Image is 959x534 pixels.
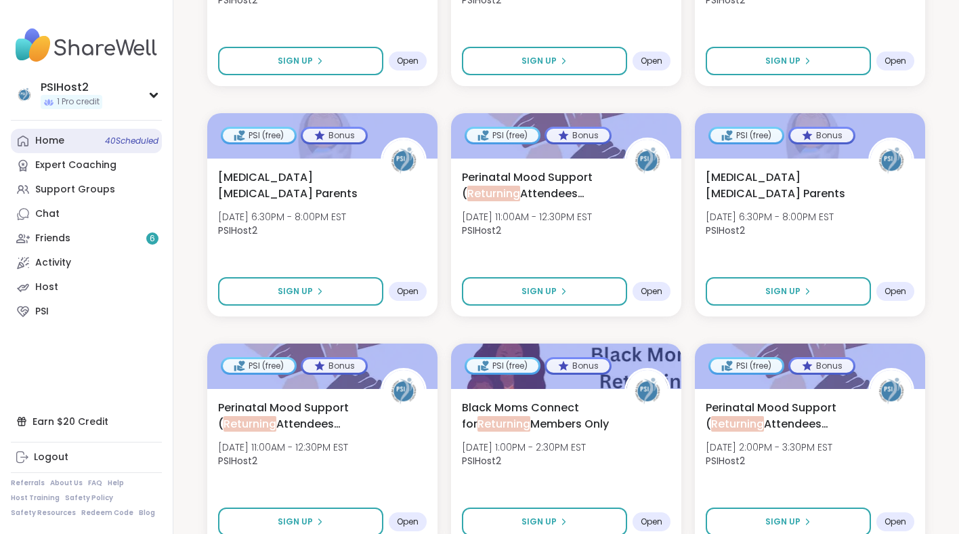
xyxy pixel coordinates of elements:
a: Safety Policy [65,493,113,503]
a: Referrals [11,478,45,488]
span: Sign Up [765,55,801,67]
div: PSI (free) [467,129,538,142]
span: Perinatal Mood Support ( Attendees Only) [706,400,853,432]
img: PSIHost2 [626,140,668,182]
span: Returning [467,186,520,201]
span: [MEDICAL_DATA] [MEDICAL_DATA] Parents [706,169,853,202]
div: Bonus [303,359,366,373]
a: Activity [11,251,162,275]
a: About Us [50,478,83,488]
img: PSIHost2 [383,370,425,412]
span: Open [641,286,662,297]
img: PSIHost2 [626,370,668,412]
div: PSI (free) [467,359,538,373]
b: PSIHost2 [462,224,501,237]
div: Bonus [303,129,366,142]
a: Expert Coaching [11,153,162,178]
span: Sign Up [278,55,313,67]
img: PSIHost2 [870,140,912,182]
a: Support Groups [11,178,162,202]
span: Sign Up [521,55,557,67]
span: Black Moms Connect for Members Only [462,400,610,432]
div: Bonus [547,359,610,373]
span: Returning [223,416,276,432]
span: 1 Pro credit [57,96,100,108]
a: Redeem Code [81,508,133,518]
div: Activity [35,256,71,270]
a: Help [108,478,124,488]
span: 40 Scheduled [105,136,158,146]
div: Host [35,281,58,294]
div: Expert Coaching [35,159,116,172]
span: Sign Up [278,285,313,297]
div: Chat [35,207,60,221]
div: Friends [35,232,70,245]
img: PSIHost2 [14,84,35,106]
span: Open [641,516,662,527]
b: PSIHost2 [218,454,257,468]
span: Open [885,286,906,297]
span: [DATE] 1:00PM - 2:30PM EST [462,440,586,454]
span: Open [397,516,419,527]
span: Perinatal Mood Support ( Attendees Only) [462,169,610,202]
span: Sign Up [521,516,557,528]
a: Blog [139,508,155,518]
span: 6 [150,233,155,245]
div: PSI (free) [223,359,295,373]
span: Sign Up [765,516,801,528]
span: Open [397,286,419,297]
b: PSIHost2 [462,454,501,468]
a: Logout [11,445,162,470]
img: PSIHost2 [870,370,912,412]
span: [DATE] 2:00PM - 3:30PM EST [706,440,832,454]
div: PSI [35,305,49,319]
span: Sign Up [278,516,313,528]
a: Host Training [11,493,60,503]
span: Open [397,56,419,66]
span: [MEDICAL_DATA] [MEDICAL_DATA] Parents [218,169,366,202]
a: PSI [11,300,162,324]
a: FAQ [88,478,102,488]
span: [DATE] 11:00AM - 12:30PM EST [462,210,592,224]
button: Sign Up [462,277,627,306]
b: PSIHost2 [706,454,745,468]
div: Support Groups [35,183,115,197]
div: Earn $20 Credit [11,409,162,434]
button: Sign Up [462,47,627,75]
span: Returning [477,416,530,432]
span: [DATE] 11:00AM - 12:30PM EST [218,440,348,454]
span: Sign Up [521,285,557,297]
a: Home40Scheduled [11,129,162,153]
span: Perinatal Mood Support ( Attendees Only) [218,400,366,432]
div: Bonus [790,129,853,142]
a: Friends6 [11,226,162,251]
span: [DATE] 6:30PM - 8:00PM EST [218,210,346,224]
button: Sign Up [706,47,871,75]
div: PSI (free) [710,359,782,373]
div: Bonus [547,129,610,142]
a: Host [11,275,162,300]
span: Open [885,56,906,66]
span: [DATE] 6:30PM - 8:00PM EST [706,210,834,224]
span: Open [885,516,906,527]
b: PSIHost2 [218,224,257,237]
div: PSIHost2 [41,80,102,95]
img: PSIHost2 [383,140,425,182]
div: PSI (free) [223,129,295,142]
div: Bonus [790,359,853,373]
div: PSI (free) [710,129,782,142]
span: Returning [711,416,764,432]
b: PSIHost2 [706,224,745,237]
div: Logout [34,451,68,464]
button: Sign Up [706,277,871,306]
a: Chat [11,202,162,226]
a: Safety Resources [11,508,76,518]
button: Sign Up [218,277,383,306]
span: Sign Up [765,285,801,297]
img: ShareWell Nav Logo [11,22,162,69]
div: Home [35,134,64,148]
button: Sign Up [218,47,383,75]
span: Open [641,56,662,66]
